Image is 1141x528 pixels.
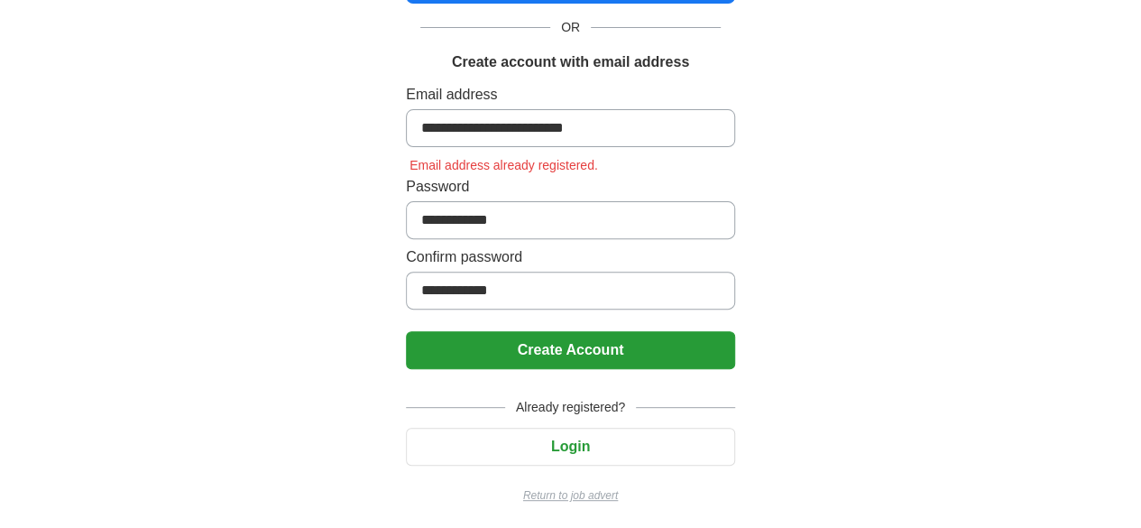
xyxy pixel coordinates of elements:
span: Email address already registered. [406,158,602,172]
h1: Create account with email address [452,51,689,73]
label: Password [406,176,735,198]
label: Confirm password [406,246,735,268]
a: Login [406,439,735,454]
button: Create Account [406,331,735,369]
span: Already registered? [505,398,636,417]
button: Login [406,428,735,466]
span: OR [550,18,591,37]
label: Email address [406,84,735,106]
a: Return to job advert [406,487,735,504]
